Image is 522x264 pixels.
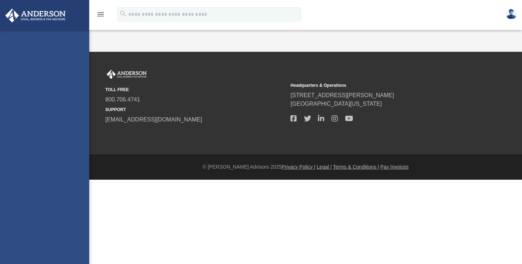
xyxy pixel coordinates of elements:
small: Headquarters & Operations [290,82,471,89]
a: Privacy Policy | [282,164,315,170]
a: Legal | [317,164,332,170]
img: Anderson Advisors Platinum Portal [105,70,148,79]
a: [STREET_ADDRESS][PERSON_NAME] [290,92,394,98]
small: TOLL FREE [105,86,285,93]
a: Terms & Conditions | [333,164,379,170]
i: search [119,10,127,18]
a: [GEOGRAPHIC_DATA][US_STATE] [290,101,382,107]
a: [EMAIL_ADDRESS][DOMAIN_NAME] [105,116,202,123]
i: menu [96,10,105,19]
a: 800.706.4741 [105,96,140,103]
a: Pay Invoices [380,164,409,170]
div: © [PERSON_NAME] Advisors 2025 [89,163,522,171]
img: User Pic [506,9,517,19]
img: Anderson Advisors Platinum Portal [3,9,68,23]
a: menu [96,14,105,19]
small: SUPPORT [105,106,285,113]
